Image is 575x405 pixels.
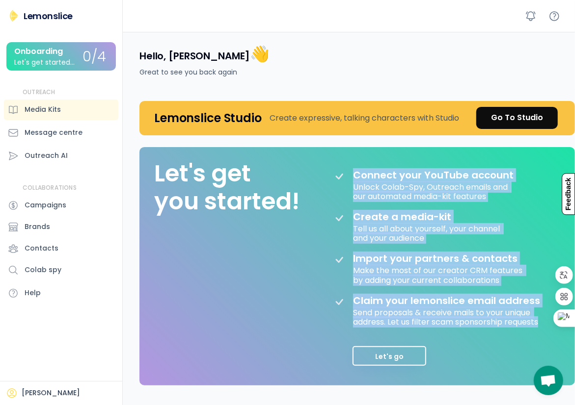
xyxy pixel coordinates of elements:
div: Onboarding [14,47,63,56]
div: Create expressive, talking characters with Studio [270,112,459,124]
div: Media Kits [25,104,61,115]
div: Lemonslice [24,10,73,22]
div: Make the most of our creator CRM features by adding your current collaborations [353,264,524,284]
h4: Hello, [PERSON_NAME] [139,44,270,64]
div: Message centre [25,127,82,138]
img: Lemonslice [8,10,20,22]
div: 0/4 [82,50,106,65]
div: Chat abierto [534,366,563,395]
div: Outreach AI [25,151,68,161]
div: Go To Studio [491,112,543,124]
div: Campaigns [25,200,66,210]
a: Go To Studio [476,107,558,129]
div: Unlock Colab-Spy, Outreach emails and our automated media-kit features [353,181,510,201]
div: Create a media-kit [353,211,476,223]
div: Claim your lemonslice email address [353,295,540,306]
h4: Lemonslice Studio [154,110,262,126]
button: Let's go [353,346,426,366]
div: Help [25,288,41,298]
font: 👋 [250,43,270,65]
div: Brands [25,222,50,232]
div: Tell us all about yourself, your channel and your audience [353,223,502,243]
div: OUTREACH [23,88,55,97]
div: [PERSON_NAME] [22,388,80,398]
div: Colab spy [25,265,61,275]
div: Let's get started... [14,59,75,66]
div: Let's get you started! [154,159,300,216]
div: Contacts [25,243,58,253]
div: Send proposals & receive mails to your unique address. Let us filter scam sponsorship requests [353,306,549,327]
div: Import your partners & contacts [353,253,518,264]
div: COLLABORATIONS [23,184,77,192]
div: Great to see you back again [139,67,237,77]
div: Connect your YouTube account [353,169,514,181]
